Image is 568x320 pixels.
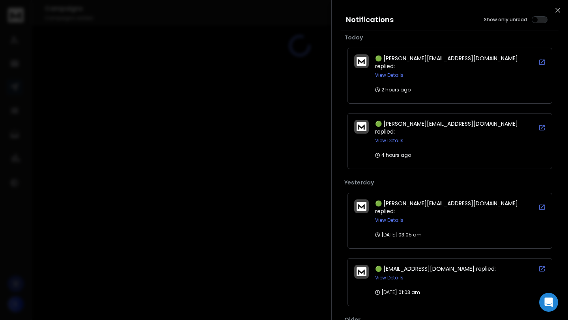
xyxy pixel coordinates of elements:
[375,72,404,78] button: View Details
[484,17,527,23] label: Show only unread
[375,54,518,70] span: 🟢 [PERSON_NAME][EMAIL_ADDRESS][DOMAIN_NAME] replied:
[375,199,518,215] span: 🟢 [PERSON_NAME][EMAIL_ADDRESS][DOMAIN_NAME] replied:
[357,122,366,131] img: logo
[375,265,496,273] span: 🟢 [EMAIL_ADDRESS][DOMAIN_NAME] replied:
[539,293,558,312] div: Open Intercom Messenger
[375,232,422,238] p: [DATE] 03:05 am
[375,152,411,158] p: 4 hours ago
[375,217,404,223] button: View Details
[375,87,411,93] p: 2 hours ago
[346,14,394,25] h3: Notifications
[375,289,420,296] p: [DATE] 01:03 am
[357,202,366,211] img: logo
[357,267,366,276] img: logo
[357,57,366,66] img: logo
[375,138,404,144] button: View Details
[375,275,404,281] button: View Details
[344,33,555,41] p: Today
[344,179,555,186] p: Yesterday
[375,120,518,136] span: 🟢 [PERSON_NAME][EMAIL_ADDRESS][DOMAIN_NAME] replied:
